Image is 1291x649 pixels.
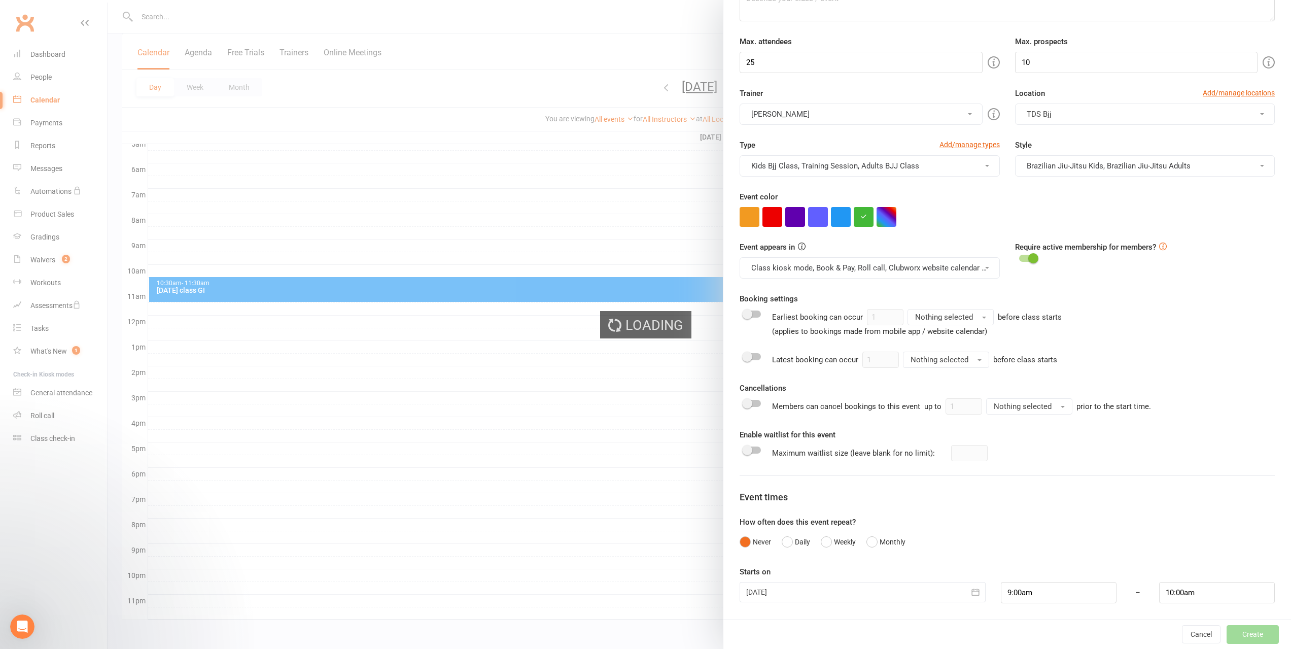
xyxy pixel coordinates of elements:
[740,532,771,552] button: Never
[48,332,56,340] button: Upload attachment
[740,87,763,99] label: Trainer
[159,4,178,23] button: Home
[915,313,973,322] span: Nothing selected
[821,532,856,552] button: Weekly
[782,532,810,552] button: Daily
[77,263,98,274] span: 3
[16,61,158,71] div: Hi [PERSON_NAME],
[32,332,40,340] button: Gif picker
[740,516,856,528] label: How often does this event repeat?
[993,355,1057,364] span: before class starts
[8,55,166,177] div: Hi [PERSON_NAME],I can see that you've approved her payment waiver [DATE] and rescheduled the pay...
[994,402,1052,411] span: Nothing selected
[99,258,123,278] button: 4
[740,191,778,203] label: Event color
[16,332,24,340] button: Emoji picker
[740,566,771,578] label: Starts on
[10,614,34,639] iframe: Intercom live chat
[51,258,75,278] button: 2
[1015,139,1032,151] label: Style
[740,104,982,125] button: [PERSON_NAME]
[100,263,122,274] span: 4
[27,199,148,231] h2: How satisfied are you with your Clubworx customer support?
[740,293,798,305] label: Booking settings
[740,490,1275,505] div: Event times
[1015,36,1068,48] label: Max. prospects
[27,282,148,293] div: Completely satisfied >
[52,263,74,274] span: 2
[911,355,968,364] span: Nothing selected
[740,382,786,394] label: Cancellations
[125,263,146,274] span: 5
[67,35,76,42] b: Jia
[740,241,795,253] label: Event appears in
[1182,625,1220,643] button: Cancel
[740,155,999,177] button: Kids Bjj Class, Training Session, Adults BJJ Class
[27,305,148,316] div: Powered by
[123,258,148,278] button: 5
[16,150,158,160] div: Thanks,
[772,309,1062,337] div: Earliest booking can occur
[49,5,59,13] h1: Jia
[28,263,50,274] span: 1
[9,311,194,328] textarea: Message…
[64,332,73,340] button: Start recording
[174,328,190,345] button: Send a message…
[8,31,195,55] div: Jia says…
[772,398,1151,415] div: Members can cancel bookings to this event
[8,55,195,185] div: Jia says…
[1203,87,1275,98] a: Add/manage locations
[1015,155,1275,177] button: Brazilian Jiu-Jitsu Kids, Brazilian Jiu-Jitsu Adults
[740,429,835,441] label: Enable waitlist for this event
[67,33,148,43] div: joined the conversation
[27,244,148,254] div: < Not at all satisfied
[90,306,125,314] a: InMoment
[49,13,69,23] p: Active
[1015,87,1045,99] label: Location
[908,309,994,325] button: Nothing selected
[903,352,989,368] button: Nothing selected
[740,257,999,279] button: Class kiosk mode, Book & Pay, Roll call, Clubworx website calendar and Mobile app
[1015,104,1275,125] button: TDS Bjj
[939,139,1000,150] a: Add/manage types
[866,532,905,552] button: Monthly
[178,4,196,22] div: Close
[27,258,51,278] button: 1
[8,185,195,327] div: Toby says…
[16,160,158,170] div: [PERSON_NAME]
[772,447,935,459] div: Maximum waitlist size (leave blank for no limit):
[1116,582,1160,603] div: –
[7,4,26,23] button: go back
[1027,110,1052,119] span: TDS Bjj
[75,258,99,278] button: 3
[772,352,1057,368] div: Latest booking can occur
[986,398,1072,415] button: Nothing selected
[1015,243,1156,252] label: Require active membership for members?
[29,6,45,22] div: Profile image for Jia
[54,33,64,43] div: Profile image for Jia
[16,76,158,145] div: I can see that you've approved her payment waiver [DATE] and rescheduled the payment to [DATE] bu...
[8,185,166,319] div: How satisfied are you with your Clubworx customer support?< Not at all satisfied12345Completely s...
[924,398,1072,415] div: up to
[1076,402,1151,411] span: prior to the start time.
[740,36,792,48] label: Max. attendees
[740,139,755,151] label: Type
